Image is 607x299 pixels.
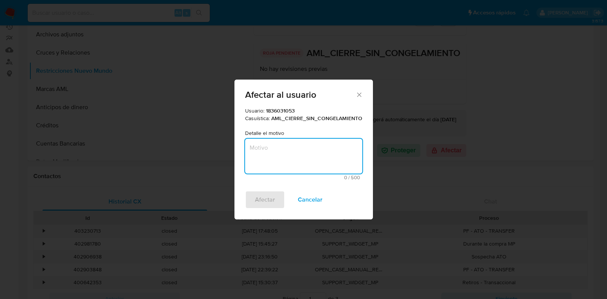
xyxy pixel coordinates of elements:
span: Afectar al usuario [245,90,356,99]
textarea: Motivo [245,139,362,174]
button: Cerrar [355,91,362,98]
strong: AML_CIERRE_SIN_CONGELAMIENTO [271,114,362,122]
strong: 1836031053 [266,107,295,114]
p: Usuario: [245,107,362,115]
button: Cancelar [288,191,332,209]
p: Casuística: [245,115,362,122]
span: Máximo 500 caracteres [247,175,360,180]
p: Detalle el motivo [245,130,362,137]
span: Cancelar [298,191,322,208]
